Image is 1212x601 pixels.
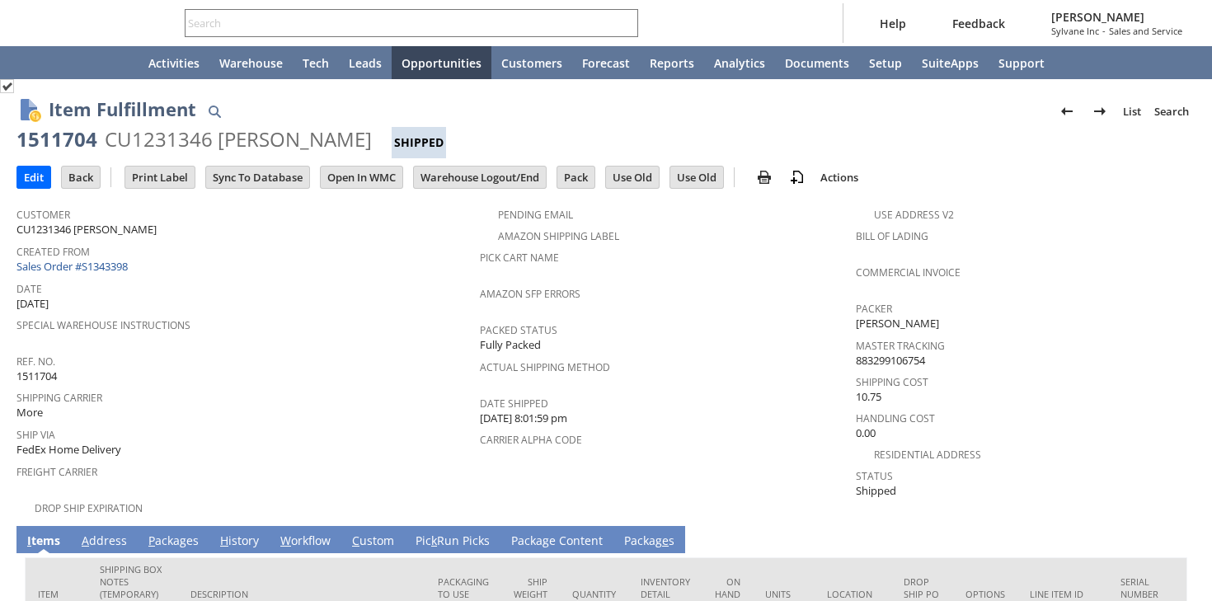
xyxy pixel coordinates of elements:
[219,55,283,71] span: Warehouse
[352,533,359,548] span: C
[856,302,892,316] a: Packer
[480,251,559,265] a: Pick Cart Name
[411,533,494,551] a: PickRun Picks
[856,316,939,331] span: [PERSON_NAME]
[1166,529,1186,549] a: Unrolled view on
[16,318,190,332] a: Special Warehouse Instructions
[480,360,610,374] a: Actual Shipping Method
[69,53,89,73] svg: Shortcuts
[480,323,557,337] a: Packed Status
[38,588,75,600] div: Item
[216,533,263,551] a: History
[49,96,196,123] h1: Item Fulfillment
[348,533,398,551] a: Custom
[16,442,121,458] span: FedEx Home Delivery
[572,46,640,79] a: Forecast
[105,126,372,153] div: CU1231346 [PERSON_NAME]
[514,575,547,600] div: Ship Weight
[814,170,865,185] a: Actions
[204,101,224,121] img: Quick Find
[209,46,293,79] a: Warehouse
[787,167,807,187] img: add-record.svg
[276,533,335,551] a: Workflow
[16,354,55,369] a: Ref. No.
[17,167,50,188] input: Edit
[1030,588,1096,600] div: Line Item ID
[186,13,615,33] input: Search
[402,55,482,71] span: Opportunities
[498,208,573,222] a: Pending Email
[148,55,200,71] span: Activities
[856,425,876,441] span: 0.00
[1090,101,1110,121] img: Next
[641,575,690,600] div: Inventory Detail
[339,46,392,79] a: Leads
[220,533,228,548] span: H
[582,55,630,71] span: Forecast
[16,126,97,153] div: 1511704
[16,428,55,442] a: Ship Via
[16,296,49,312] span: [DATE]
[148,533,155,548] span: P
[874,208,954,222] a: Use Address V2
[856,353,925,369] span: 883299106754
[922,55,979,71] span: SuiteApps
[1051,9,1182,25] span: [PERSON_NAME]
[557,167,594,188] input: Pack
[125,167,195,188] input: Print Label
[480,433,582,447] a: Carrier Alpha Code
[16,259,132,274] a: Sales Order #S1343398
[1120,575,1186,600] div: Serial Number
[952,16,1005,31] span: Feedback
[572,588,616,600] div: Quantity
[438,575,489,600] div: Packaging to Use
[856,339,945,353] a: Master Tracking
[869,55,902,71] span: Setup
[827,588,879,600] div: Location
[293,46,339,79] a: Tech
[303,55,329,71] span: Tech
[670,167,723,188] input: Use Old
[16,208,70,222] a: Customer
[480,287,580,301] a: Amazon SFP Errors
[765,588,802,600] div: Units
[640,46,704,79] a: Reports
[704,46,775,79] a: Analytics
[615,13,635,33] svg: Search
[1116,98,1148,124] a: List
[874,448,981,462] a: Residential Address
[144,533,203,551] a: Packages
[1148,98,1196,124] a: Search
[856,229,928,243] a: Bill Of Lading
[856,411,935,425] a: Handling Cost
[99,46,139,79] a: Home
[100,563,166,600] div: Shipping Box Notes (Temporary)
[480,397,548,411] a: Date Shipped
[1102,25,1106,37] span: -
[27,533,31,548] span: I
[606,167,659,188] input: Use Old
[30,53,49,73] svg: Recent Records
[62,167,100,188] input: Back
[904,575,941,600] div: Drop Ship PO
[35,501,143,515] a: Drop Ship Expiration
[543,533,549,548] span: g
[785,55,849,71] span: Documents
[480,337,541,353] span: Fully Packed
[912,46,989,79] a: SuiteApps
[856,483,896,499] span: Shipped
[498,229,619,243] a: Amazon Shipping Label
[23,533,64,551] a: Items
[16,222,157,237] span: CU1231346 [PERSON_NAME]
[16,405,43,420] span: More
[392,127,446,158] div: Shipped
[16,282,42,296] a: Date
[775,46,859,79] a: Documents
[998,55,1045,71] span: Support
[662,533,669,548] span: e
[280,533,291,548] span: W
[16,369,57,384] span: 1511704
[715,575,740,600] div: On Hand
[507,533,607,551] a: Package Content
[491,46,572,79] a: Customers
